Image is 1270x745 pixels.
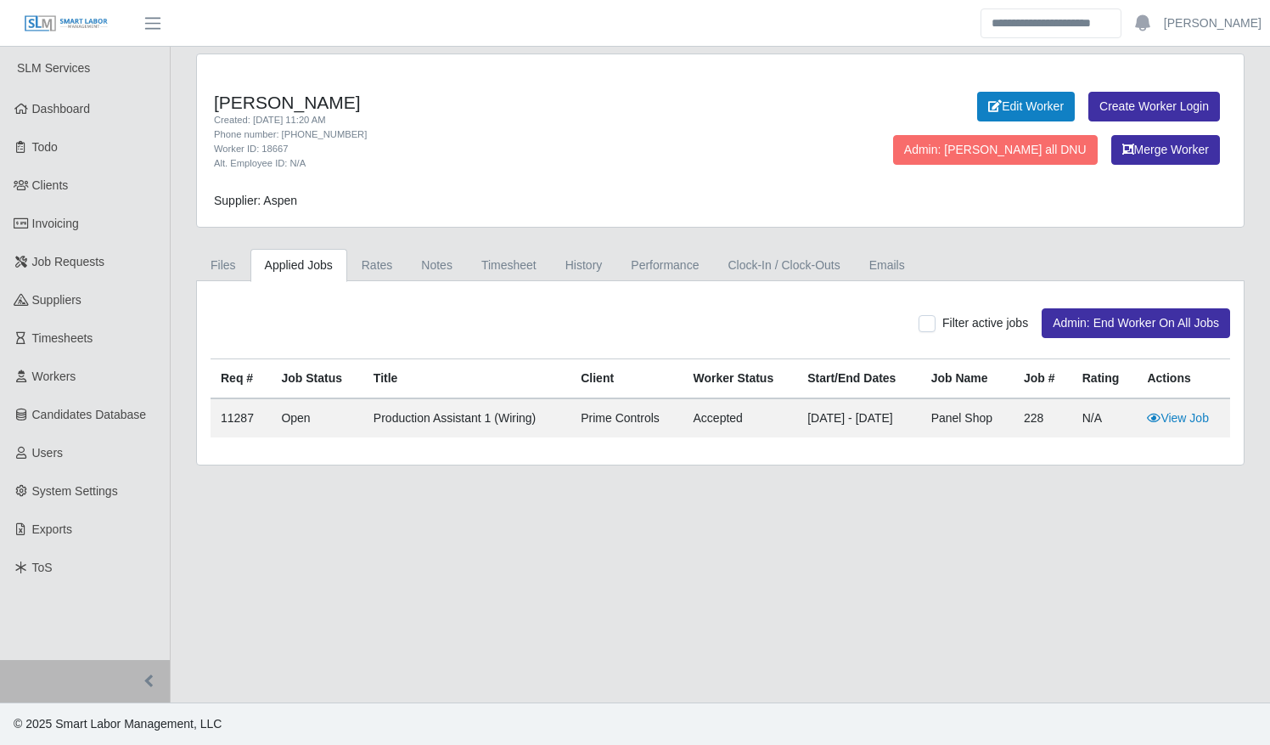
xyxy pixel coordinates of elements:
div: Worker ID: 18667 [214,142,794,156]
span: Timesheets [32,331,93,345]
th: Start/End Dates [797,359,921,399]
span: Supplier: Aspen [214,194,297,207]
a: Files [196,249,250,282]
a: Performance [616,249,713,282]
th: Job Status [271,359,362,399]
span: Workers [32,370,76,383]
span: Invoicing [32,217,79,230]
td: accepted [683,398,798,437]
td: [DATE] - [DATE] [797,398,921,437]
th: Rating [1072,359,1138,399]
span: SLM Services [17,61,90,75]
th: Worker Status [683,359,798,399]
td: 11287 [211,398,271,437]
span: Exports [32,522,72,536]
th: Req # [211,359,271,399]
td: 228 [1014,398,1072,437]
button: Admin: End Worker On All Jobs [1042,308,1230,338]
a: Rates [347,249,407,282]
td: Prime Controls [570,398,683,437]
span: Suppliers [32,293,81,307]
span: Filter active jobs [942,316,1028,330]
a: Clock-In / Clock-Outs [713,249,854,282]
a: Timesheet [467,249,551,282]
span: Job Requests [32,255,105,268]
div: Created: [DATE] 11:20 AM [214,113,794,127]
span: ToS [32,561,53,574]
span: Clients [32,178,69,192]
span: System Settings [32,484,118,498]
button: Admin: [PERSON_NAME] all DNU [893,135,1098,165]
button: Merge Worker [1111,135,1220,165]
a: Emails [855,249,919,282]
span: Candidates Database [32,408,147,421]
a: Applied Jobs [250,249,347,282]
a: Create Worker Login [1088,92,1220,121]
h4: [PERSON_NAME] [214,92,794,113]
th: Client [570,359,683,399]
span: © 2025 Smart Labor Management, LLC [14,717,222,731]
th: Job Name [921,359,1014,399]
a: [PERSON_NAME] [1164,14,1262,32]
a: History [551,249,617,282]
div: Alt. Employee ID: N/A [214,156,794,171]
a: Notes [407,249,467,282]
td: Production Assistant 1 (Wiring) [363,398,570,437]
span: Dashboard [32,102,91,116]
span: Users [32,446,64,460]
input: Search [981,8,1121,38]
img: SLM Logo [24,14,109,33]
th: Job # [1014,359,1072,399]
td: N/A [1072,398,1138,437]
div: Phone number: [PHONE_NUMBER] [214,127,794,142]
span: Todo [32,140,58,154]
a: Edit Worker [977,92,1075,121]
td: Open [271,398,362,437]
th: Title [363,359,570,399]
th: Actions [1137,359,1230,399]
td: Panel Shop [921,398,1014,437]
a: View Job [1147,411,1209,425]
